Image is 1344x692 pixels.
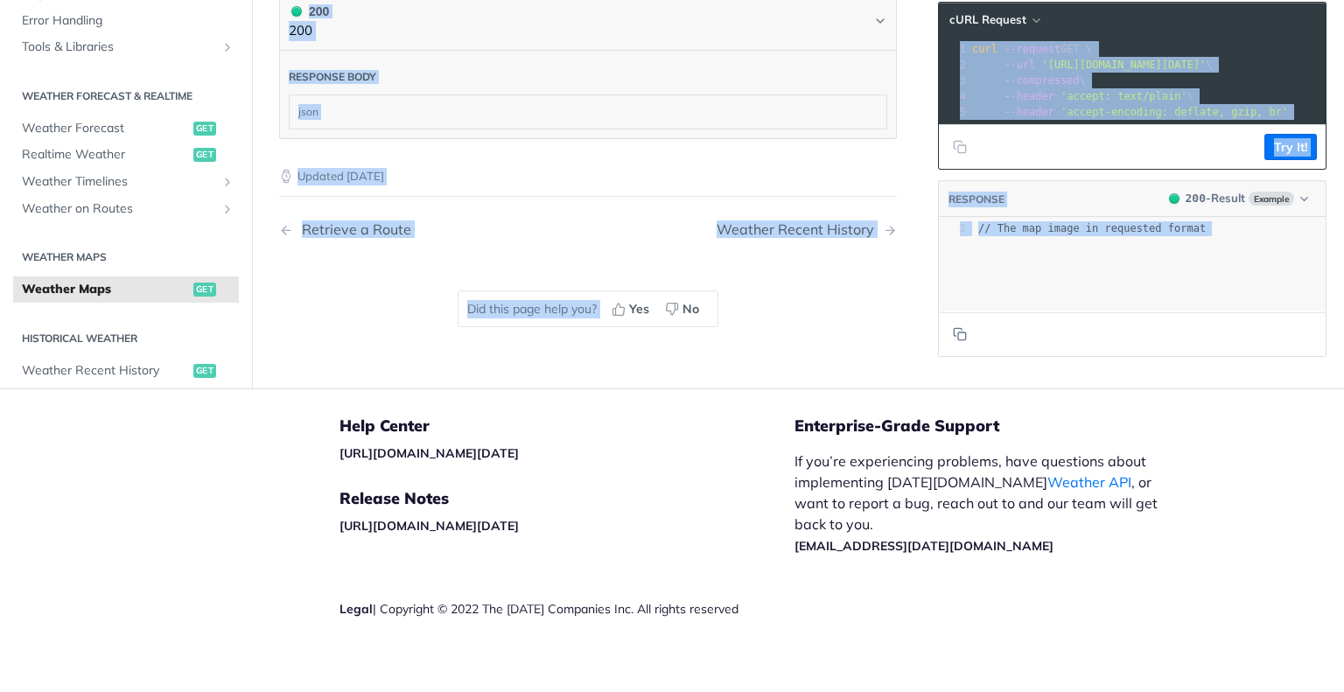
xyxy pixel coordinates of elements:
span: --header [1004,90,1054,102]
p: Updated [DATE] [279,168,897,185]
button: Yes [605,296,659,322]
a: Tools & LibrariesShow subpages for Tools & Libraries [13,35,239,61]
a: Realtime Weatherget [13,143,239,169]
a: Weather API [1047,473,1131,491]
button: No [659,296,709,322]
span: 'accept-encoding: deflate, gzip, br' [1060,106,1288,118]
a: [URL][DOMAIN_NAME][DATE] [339,445,519,461]
span: Weather on Routes [22,200,216,218]
span: cURL Request [949,13,1026,28]
h5: Release Notes [339,488,794,509]
button: Copy to clipboard [948,134,972,160]
button: Try It! [1264,134,1317,160]
div: 4 [939,88,969,104]
p: If you’re experiencing problems, have questions about implementing [DATE][DOMAIN_NAME] , or want ... [794,451,1176,556]
a: Weather Recent Historyget [13,358,239,384]
span: --request [1004,43,1060,55]
span: // The map image in requested format [978,222,1206,234]
div: - Result [1186,191,1245,208]
h2: Weather Maps [13,249,239,265]
span: No [682,300,699,318]
a: [EMAIL_ADDRESS][DATE][DOMAIN_NAME] [794,538,1053,554]
div: Response body [289,70,376,84]
a: Weather Forecastget [13,115,239,142]
span: Tools & Libraries [22,39,216,57]
a: Previous Page: Retrieve a Route [279,221,544,238]
span: get [193,283,216,297]
button: Copy to clipboard [948,321,972,347]
span: curl [972,43,997,55]
a: Weather TimelinesShow subpages for Weather Timelines [13,169,239,195]
h5: Enterprise-Grade Support [794,416,1204,437]
span: get [193,149,216,163]
span: \ [972,90,1193,102]
button: 200 200200 [289,2,887,41]
span: Yes [629,300,649,318]
h2: Historical Weather [13,331,239,346]
div: 1 [939,221,966,236]
span: Weather Forecast [22,120,189,137]
a: Weather on RoutesShow subpages for Weather on Routes [13,196,239,222]
div: 2 [939,57,969,73]
div: | Copyright © 2022 The [DATE] Companies Inc. All rights reserved [339,600,794,618]
button: Show subpages for Tools & Libraries [220,41,234,55]
span: Weather Recent History [22,362,189,380]
div: 1 [939,41,969,57]
span: Error Handling [22,12,234,30]
button: RESPONSE [948,191,1005,208]
button: 200200-ResultExample [1160,190,1317,207]
span: 200 [1186,192,1206,206]
span: Weather Timelines [22,173,216,191]
button: cURL Request [943,11,1046,29]
nav: Pagination Controls [279,204,897,255]
div: Weather Recent History [717,221,883,238]
span: '[URL][DOMAIN_NAME][DATE]' [1041,59,1206,71]
span: 'accept: text/plain' [1060,90,1187,102]
div: 5 [939,104,969,120]
span: \ [972,74,1086,87]
span: get [193,364,216,378]
div: Did this page help you? [458,290,718,327]
div: 200 200200 [279,51,897,139]
span: --header [1004,106,1054,118]
div: json [290,95,886,129]
span: GET \ [972,43,1092,55]
div: 200 [289,2,329,21]
a: Historical APIShow subpages for Historical API [13,384,239,410]
span: 200 [291,6,302,17]
button: Show subpages for Weather on Routes [220,202,234,216]
a: Next Page: Weather Recent History [717,221,897,238]
span: \ [972,59,1213,71]
span: --compressed [1004,74,1080,87]
a: [URL][DOMAIN_NAME][DATE] [339,518,519,534]
span: Example [1249,192,1294,206]
span: Realtime Weather [22,147,189,164]
svg: Chevron [873,14,887,28]
a: Weather Mapsget [13,276,239,303]
h2: Weather Forecast & realtime [13,88,239,104]
h5: Help Center [339,416,794,437]
span: get [193,122,216,136]
a: Error Handling [13,8,239,34]
span: 200 [1169,193,1179,204]
span: Weather Maps [22,281,189,298]
div: 3 [939,73,969,88]
span: --url [1004,59,1035,71]
a: Legal [339,601,373,617]
p: 200 [289,21,329,41]
button: Show subpages for Weather Timelines [220,175,234,189]
div: Retrieve a Route [293,221,411,238]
